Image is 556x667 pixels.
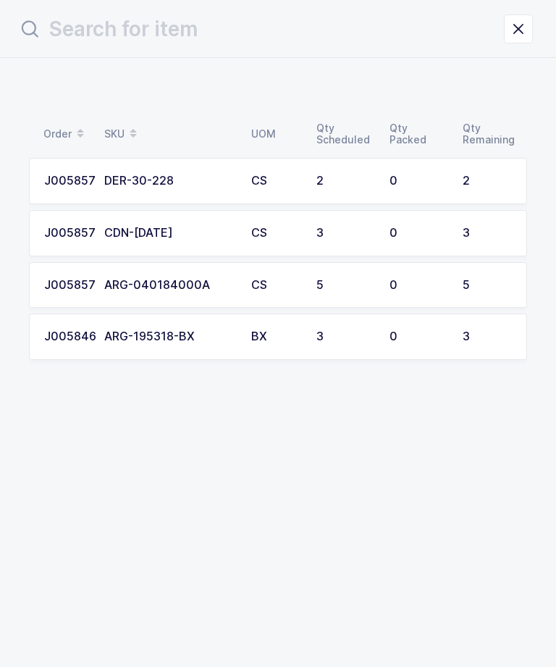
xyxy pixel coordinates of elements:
div: Order [43,122,87,146]
div: 5 [316,279,372,292]
div: 0 [389,330,445,343]
div: CS [251,279,299,292]
div: CDN-[DATE] [104,227,234,240]
div: Qty Remaining [463,122,513,146]
div: 5 [463,279,512,292]
div: 2 [463,175,512,188]
div: J0058576 [44,175,87,188]
div: 3 [463,227,512,240]
div: 0 [389,279,445,292]
div: ARG-195318-BX [104,330,234,343]
div: UOM [251,128,299,140]
div: BX [251,330,299,343]
div: 0 [389,175,445,188]
div: Qty Packed [389,122,445,146]
div: J0058576 [44,227,87,240]
div: 2 [316,175,372,188]
div: Qty Scheduled [316,122,372,146]
div: CS [251,175,299,188]
div: J0058576 [44,279,87,292]
div: CS [251,227,299,240]
div: 3 [463,330,512,343]
div: DER-30-228 [104,175,234,188]
div: SKU [104,122,234,146]
button: close drawer [504,14,533,43]
div: 3 [316,330,372,343]
div: ARG-040184000A [104,279,234,292]
div: J0058461 [44,330,87,343]
div: 3 [316,227,372,240]
input: Search for item [17,12,504,46]
div: 0 [389,227,445,240]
